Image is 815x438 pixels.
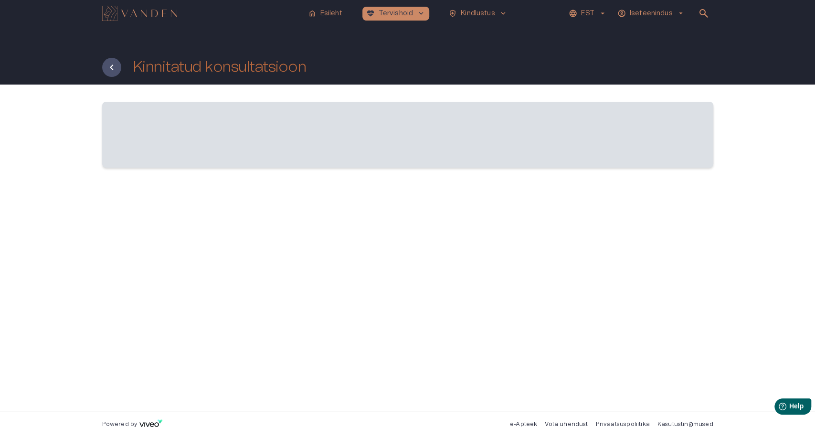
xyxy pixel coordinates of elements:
[499,9,508,18] span: keyboard_arrow_down
[417,9,425,18] span: keyboard_arrow_down
[677,9,685,18] span: arrow_drop_down
[102,6,177,21] img: Vanden logo
[320,9,342,19] p: Esileht
[581,9,594,19] p: EST
[616,7,687,21] button: Iseteenindusarrow_drop_down
[379,9,413,19] p: Tervishoid
[510,421,537,427] a: e-Apteek
[102,420,138,428] p: Powered by
[545,420,588,428] p: Võta ühendust
[102,7,300,20] a: Navigate to homepage
[567,7,608,21] button: EST
[448,9,457,18] span: health_and_safety
[595,421,649,427] a: Privaatsuspoliitika
[698,8,709,19] span: search
[741,395,815,421] iframe: Help widget launcher
[366,9,375,18] span: ecg_heart
[630,9,673,19] p: Iseteenindus
[445,7,511,21] button: health_and_safetyKindlustuskeyboard_arrow_down
[461,9,495,19] p: Kindlustus
[362,7,430,21] button: ecg_heartTervishoidkeyboard_arrow_down
[102,102,713,168] span: ‌
[657,421,713,427] a: Kasutustingimused
[694,4,713,23] button: open search modal
[307,9,316,18] span: home
[133,59,307,75] h1: Kinnitatud konsultatsioon
[102,58,121,77] button: Tagasi
[304,7,347,21] button: homeEsileht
